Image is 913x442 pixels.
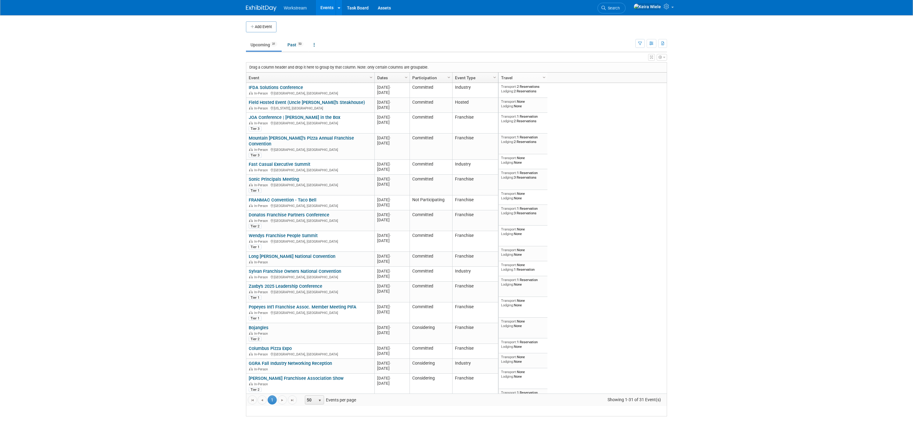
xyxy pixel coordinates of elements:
[410,252,452,267] td: Committed
[501,232,514,236] span: Lodging:
[410,98,452,113] td: Committed
[452,231,498,252] td: Franchise
[254,240,270,244] span: In-Person
[377,330,407,335] div: [DATE]
[249,197,316,203] a: FRANMAC Convention - Taco Bell
[377,100,407,105] div: [DATE]
[492,73,498,82] a: Column Settings
[249,115,340,120] a: JOA Conference | [PERSON_NAME] in the Box
[452,113,498,134] td: Franchise
[377,269,407,274] div: [DATE]
[390,136,391,140] span: -
[249,325,269,330] a: Bojangles
[390,177,391,181] span: -
[254,311,270,315] span: In-Person
[501,73,543,83] a: Travel
[249,240,253,243] img: In-Person Event
[246,5,276,11] img: ExhibitDay
[446,75,451,80] span: Column Settings
[377,274,407,279] div: [DATE]
[377,141,407,146] div: [DATE]
[278,395,287,405] a: Go to the next page
[452,302,498,323] td: Franchise
[410,160,452,175] td: Committed
[602,395,667,404] span: Showing 1-31 of 31 Event(s)
[501,298,545,307] div: None None
[452,252,498,267] td: Franchise
[501,84,517,89] span: Transport:
[501,248,545,257] div: None None
[501,303,514,307] span: Lodging:
[606,6,620,10] span: Search
[452,134,498,160] td: Franchise
[377,289,407,294] div: [DATE]
[268,395,277,405] span: 1
[501,263,517,267] span: Transport:
[501,278,545,287] div: 1 Reservation None
[501,206,545,215] div: 1 Reservation 3 Reservations
[249,311,253,314] img: In-Person Event
[249,233,318,238] a: Wendys Franchise People Summit
[410,359,452,374] td: Considering
[501,324,514,328] span: Lodging:
[390,376,391,380] span: -
[410,302,452,323] td: Committed
[249,304,356,310] a: Popeyes Int'l Franchise Assoc. Member Meeting PIFA
[390,100,391,105] span: -
[501,227,517,231] span: Transport:
[377,162,407,167] div: [DATE]
[254,183,270,187] span: In-Person
[410,134,452,160] td: Committed
[390,162,391,166] span: -
[377,254,407,259] div: [DATE]
[254,332,270,336] span: In-Person
[501,359,514,364] span: Lodging:
[249,85,303,90] a: IFDA Solutions Conference
[249,167,372,173] div: [GEOGRAPHIC_DATA], [GEOGRAPHIC_DATA]
[249,203,372,208] div: [GEOGRAPHIC_DATA], [GEOGRAPHIC_DATA]
[377,167,407,172] div: [DATE]
[249,316,262,321] div: Tier 1
[249,260,253,263] img: In-Person Event
[455,73,494,83] a: Event Type
[452,323,498,344] td: Franchise
[368,73,375,82] a: Column Settings
[254,148,270,152] span: In-Person
[501,340,517,344] span: Transport:
[501,390,545,399] div: 1 Reservation None
[246,21,276,32] button: Add Event
[501,156,545,165] div: None None
[501,319,517,323] span: Transport:
[377,376,407,381] div: [DATE]
[254,106,270,110] span: In-Person
[254,204,270,208] span: In-Person
[377,217,407,223] div: [DATE]
[452,267,498,282] td: Industry
[412,73,448,83] a: Participation
[501,140,514,144] span: Lodging:
[249,105,372,111] div: [US_STATE], [GEOGRAPHIC_DATA]
[501,370,517,374] span: Transport:
[254,168,270,172] span: In-Person
[452,83,498,98] td: Industry
[249,274,372,280] div: [GEOGRAPHIC_DATA], [GEOGRAPHIC_DATA]
[249,239,372,244] div: [GEOGRAPHIC_DATA], [GEOGRAPHIC_DATA]
[377,361,407,366] div: [DATE]
[280,398,285,403] span: Go to the next page
[390,305,391,309] span: -
[452,374,498,394] td: Franchise
[501,114,517,119] span: Transport:
[501,114,545,123] div: 1 Reservation 2 Reservations
[501,340,545,349] div: 1 Reservation None
[390,346,391,351] span: -
[377,304,407,309] div: [DATE]
[452,210,498,231] td: Franchise
[249,188,262,193] div: Tier 1
[317,398,322,403] span: select
[377,325,407,330] div: [DATE]
[390,284,391,288] span: -
[492,75,497,80] span: Column Settings
[246,62,667,72] div: Drag a column header and drop it here to group by that column. Note: only certain columns are gro...
[249,254,335,259] a: Long [PERSON_NAME] National Convention
[390,361,391,365] span: -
